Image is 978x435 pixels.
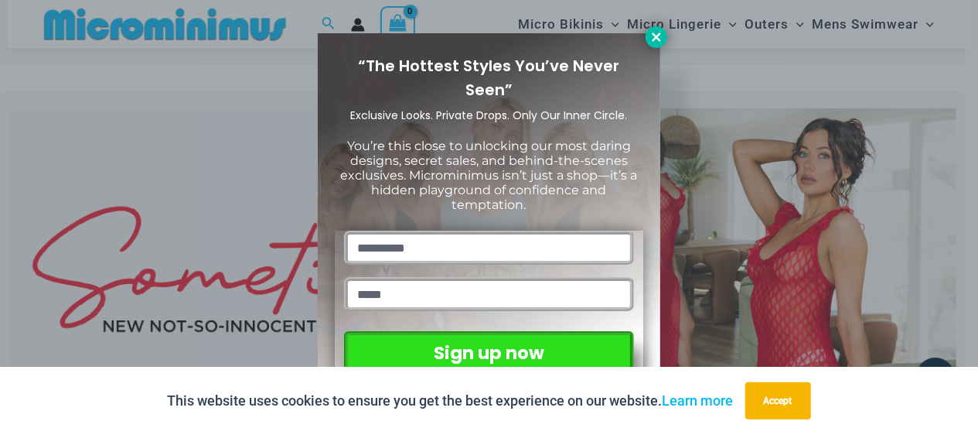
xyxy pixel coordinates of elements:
a: Learn more [663,392,734,409]
p: This website uses cookies to ensure you get the best experience on our website. [168,389,734,413]
span: Exclusive Looks. Private Drops. Only Our Inner Circle. [351,108,628,123]
button: Sign up now [344,331,634,375]
span: You’re this close to unlocking our most daring designs, secret sales, and behind-the-scenes exclu... [341,139,638,213]
button: Close [646,26,667,48]
button: Accept [745,382,811,420]
span: “The Hottest Styles You’ve Never Seen” [359,55,620,101]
